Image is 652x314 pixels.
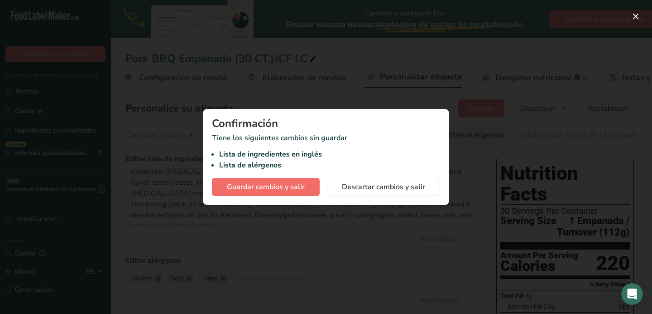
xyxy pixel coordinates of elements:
div: Confirmación [212,118,440,129]
span: Guardar cambios y salir [227,182,305,192]
p: Tiene los siguientes cambios sin guardar [212,132,440,171]
iframe: Intercom live chat [621,283,643,305]
li: Lista de alérgenos [219,160,440,171]
span: Descartar cambios y salir [342,182,425,192]
button: Guardar cambios y salir [212,178,320,196]
li: Lista de ingredientes en inglés [219,149,440,160]
button: Descartar cambios y salir [327,178,440,196]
